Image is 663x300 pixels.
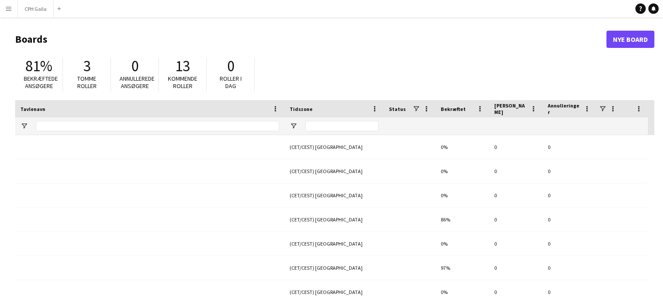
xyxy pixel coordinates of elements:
div: 0 [543,183,596,207]
div: 0% [436,232,489,256]
span: 0 [227,57,234,76]
input: Tidszone Filter Input [305,121,379,131]
div: 0% [436,183,489,207]
div: 0 [489,183,543,207]
div: 0% [436,159,489,183]
div: 97% [436,256,489,280]
span: Tidszone [290,106,313,112]
span: 13 [175,57,190,76]
span: 0 [131,57,139,76]
span: Tomme roller [77,75,97,90]
div: 0 [489,208,543,231]
div: 0% [436,135,489,159]
button: CPH Galla [18,0,54,17]
div: (CET/CEST) [GEOGRAPHIC_DATA] [284,135,384,159]
div: (CET/CEST) [GEOGRAPHIC_DATA] [284,183,384,207]
span: Bekræftede ansøgere [24,75,58,90]
div: 0 [489,159,543,183]
span: Roller i dag [220,75,242,90]
div: 0 [543,256,596,280]
button: Åbn Filtermenu [20,122,28,130]
div: 0 [543,208,596,231]
span: Bekræftet [441,106,466,112]
div: 0 [489,135,543,159]
a: Nye Board [606,31,654,48]
button: Åbn Filtermenu [290,122,297,130]
span: Status [389,106,406,112]
div: 86% [436,208,489,231]
div: 0 [543,159,596,183]
div: 0 [543,135,596,159]
span: 81% [25,57,52,76]
h1: Boards [15,33,606,46]
span: Tavlenavn [20,106,45,112]
span: Kommende roller [168,75,197,90]
span: [PERSON_NAME] [494,102,527,115]
input: Tavlenavn Filter Input [36,121,279,131]
span: 3 [83,57,91,76]
span: Annullerede ansøgere [120,75,155,90]
div: (CET/CEST) [GEOGRAPHIC_DATA] [284,232,384,256]
span: Annulleringer [548,102,581,115]
div: (CET/CEST) [GEOGRAPHIC_DATA] [284,159,384,183]
div: 0 [543,232,596,256]
div: (CET/CEST) [GEOGRAPHIC_DATA] [284,256,384,280]
div: (CET/CEST) [GEOGRAPHIC_DATA] [284,208,384,231]
div: 0 [489,232,543,256]
div: 0 [489,256,543,280]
